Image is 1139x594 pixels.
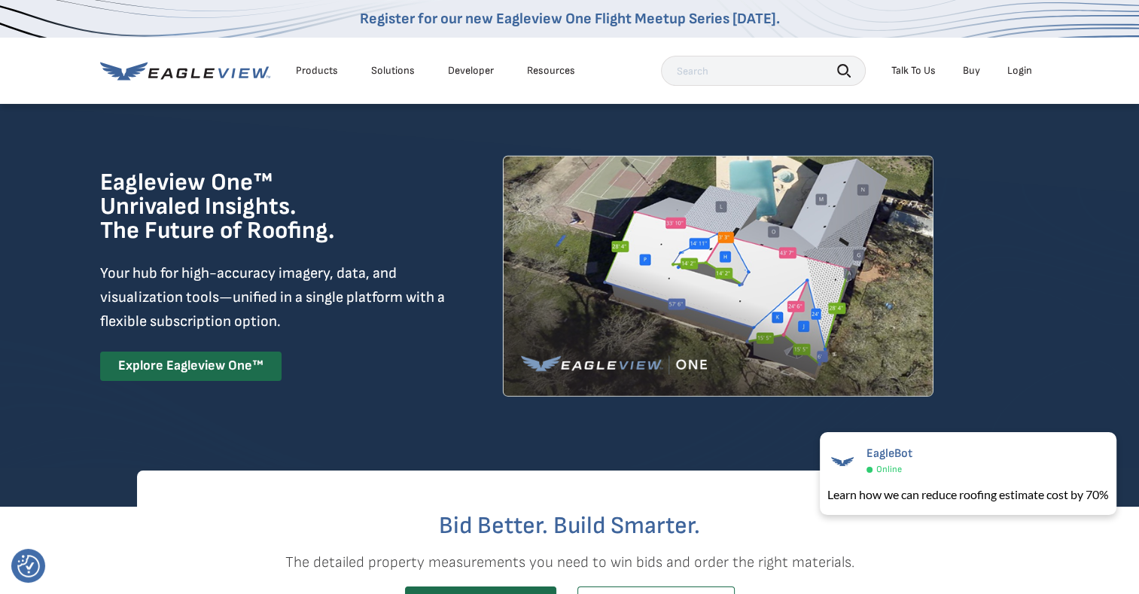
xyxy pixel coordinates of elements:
[17,555,40,577] img: Revisit consent button
[17,555,40,577] button: Consent Preferences
[1007,64,1032,78] div: Login
[371,64,415,78] div: Solutions
[100,171,411,243] h1: Eagleview One™ Unrivaled Insights. The Future of Roofing.
[876,464,902,475] span: Online
[827,446,857,477] img: EagleBot
[137,514,1003,538] h2: Bid Better. Build Smarter.
[448,64,494,78] a: Developer
[827,486,1109,504] div: Learn how we can reduce roofing estimate cost by 70%
[100,261,448,334] p: Your hub for high-accuracy imagery, data, and visualization tools—unified in a single platform wi...
[360,10,780,28] a: Register for our new Eagleview One Flight Meetup Series [DATE].
[527,64,575,78] div: Resources
[296,64,338,78] div: Products
[100,352,282,381] a: Explore Eagleview One™
[891,64,936,78] div: Talk To Us
[963,64,980,78] a: Buy
[137,550,1003,574] p: The detailed property measurements you need to win bids and order the right materials.
[661,56,866,86] input: Search
[866,446,912,461] span: EagleBot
